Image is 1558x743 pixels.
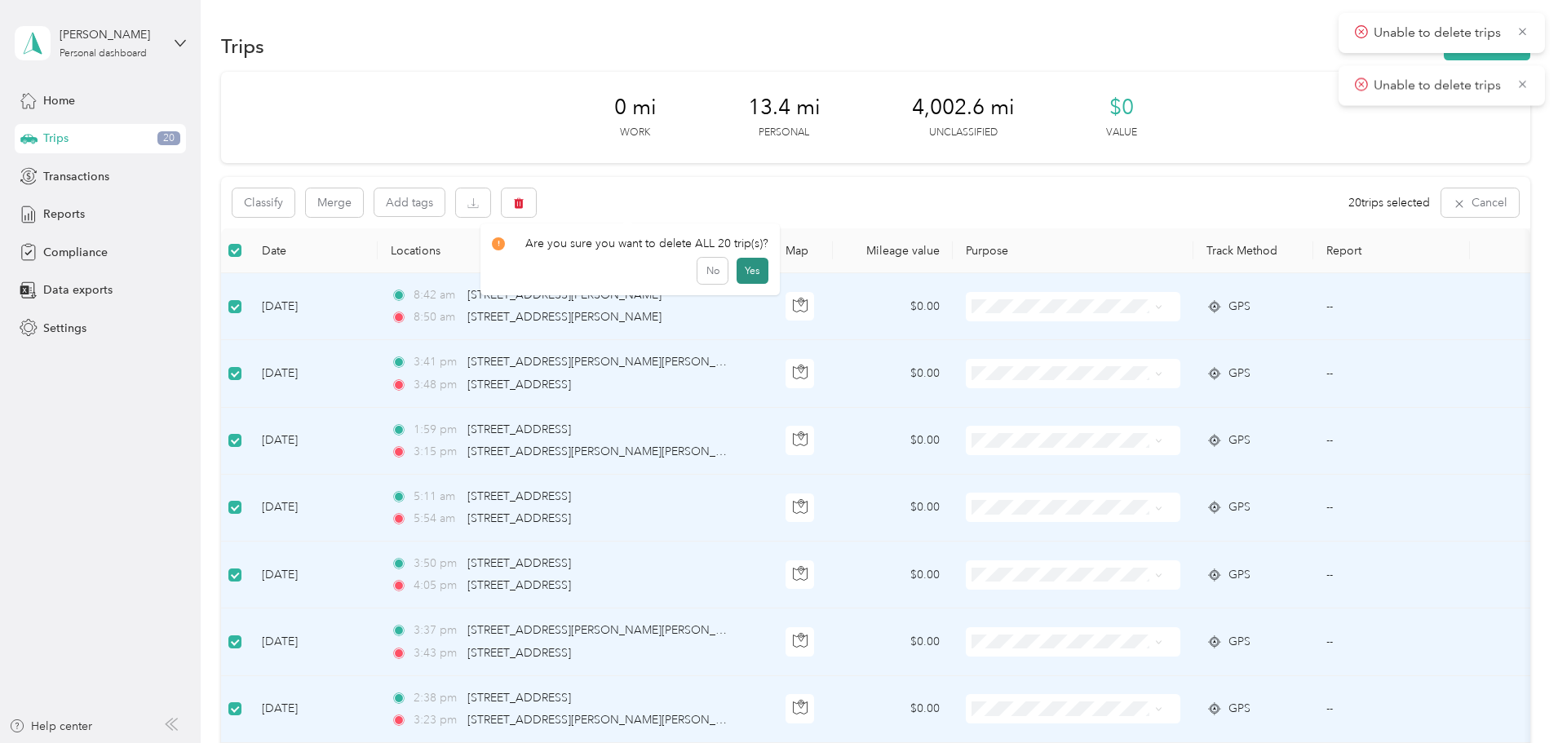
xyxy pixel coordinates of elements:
td: $0.00 [833,608,953,675]
button: Add tags [374,188,445,216]
td: [DATE] [249,273,378,340]
th: Mileage value [833,228,953,273]
span: [STREET_ADDRESS] [467,691,571,705]
span: 5:54 am [414,510,460,528]
div: Personal dashboard [60,49,147,59]
span: 5:11 am [414,488,460,506]
span: 4,002.6 mi [912,95,1015,121]
p: Value [1106,126,1137,140]
td: -- [1313,608,1470,675]
td: [DATE] [249,542,378,608]
td: [DATE] [249,340,378,407]
span: GPS [1228,498,1250,516]
span: [STREET_ADDRESS] [467,578,571,592]
span: Data exports [43,281,113,299]
th: Date [249,228,378,273]
span: $0 [1109,95,1134,121]
span: 3:37 pm [414,621,460,639]
span: [STREET_ADDRESS][PERSON_NAME][PERSON_NAME] [467,713,752,727]
td: -- [1313,408,1470,475]
button: Yes [737,258,768,284]
td: $0.00 [833,676,953,743]
span: Home [43,92,75,109]
span: 3:43 pm [414,644,460,662]
button: Classify [232,188,294,217]
button: No [697,258,728,284]
th: Purpose [953,228,1193,273]
button: Cancel [1441,188,1519,217]
h1: Trips [221,38,264,55]
span: [STREET_ADDRESS][PERSON_NAME][PERSON_NAME] [467,623,752,637]
div: Are you sure you want to delete ALL 20 trip(s)? [492,235,768,252]
span: 2:38 pm [414,689,460,707]
span: [STREET_ADDRESS] [467,422,571,436]
span: 3:15 pm [414,443,460,461]
span: 8:42 am [414,286,460,304]
td: $0.00 [833,408,953,475]
span: GPS [1228,566,1250,584]
span: 3:23 pm [414,711,460,729]
th: Report [1313,228,1470,273]
button: Help center [9,718,92,735]
span: Compliance [43,244,108,261]
td: -- [1313,340,1470,407]
p: Unclassified [929,126,998,140]
p: Unable to delete trips [1374,23,1505,43]
td: -- [1313,273,1470,340]
td: [DATE] [249,475,378,542]
span: [STREET_ADDRESS] [467,378,571,391]
span: Settings [43,320,86,337]
span: [STREET_ADDRESS] [467,556,571,570]
span: 3:41 pm [414,353,460,371]
td: [DATE] [249,676,378,743]
td: $0.00 [833,340,953,407]
span: Trips [43,130,69,147]
td: $0.00 [833,542,953,608]
span: [STREET_ADDRESS] [467,489,571,503]
span: 20 [157,131,180,146]
span: GPS [1228,633,1250,651]
td: $0.00 [833,273,953,340]
span: [STREET_ADDRESS][PERSON_NAME] [467,288,662,302]
th: Track Method [1193,228,1313,273]
td: [DATE] [249,408,378,475]
span: Transactions [43,168,109,185]
span: 13.4 mi [748,95,821,121]
th: Locations [378,228,772,273]
td: -- [1313,676,1470,743]
td: -- [1313,475,1470,542]
span: [STREET_ADDRESS] [467,646,571,660]
span: 0 mi [614,95,657,121]
button: Merge [306,188,363,217]
td: [DATE] [249,608,378,675]
th: Map [772,228,833,273]
p: Work [620,126,650,140]
span: Reports [43,206,85,223]
span: GPS [1228,365,1250,383]
span: GPS [1228,298,1250,316]
span: 1:59 pm [414,421,460,439]
span: 3:48 pm [414,376,460,394]
td: $0.00 [833,475,953,542]
span: 4:05 pm [414,577,460,595]
span: [STREET_ADDRESS][PERSON_NAME] [467,310,662,324]
span: 8:50 am [414,308,460,326]
td: -- [1313,542,1470,608]
span: 20 trips selected [1348,194,1430,211]
span: 3:50 pm [414,555,460,573]
div: [PERSON_NAME] [60,26,162,43]
p: Unable to delete trips [1374,76,1505,96]
span: GPS [1228,700,1250,718]
span: [STREET_ADDRESS][PERSON_NAME][PERSON_NAME] [467,444,752,458]
span: [STREET_ADDRESS] [467,511,571,525]
span: GPS [1228,431,1250,449]
p: Personal [759,126,809,140]
span: [STREET_ADDRESS][PERSON_NAME][PERSON_NAME] [467,355,752,369]
iframe: Everlance-gr Chat Button Frame [1467,652,1558,743]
